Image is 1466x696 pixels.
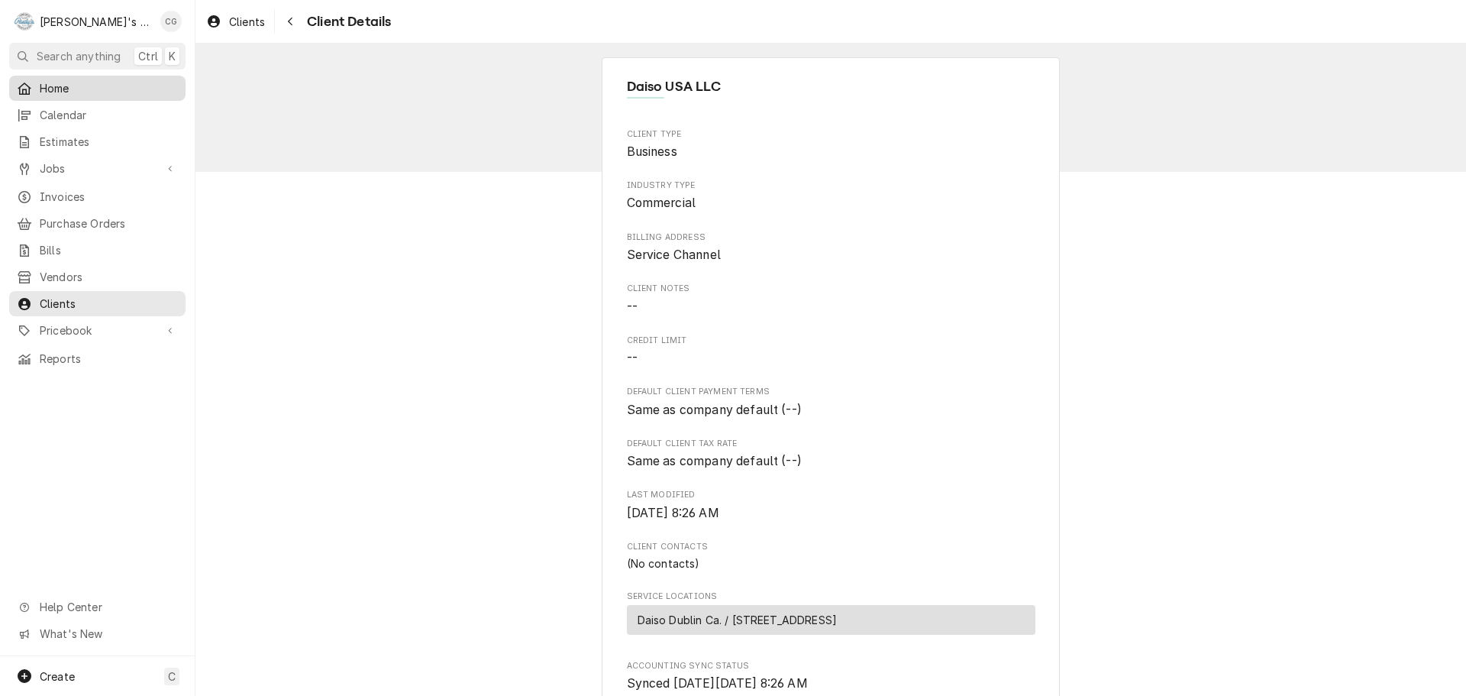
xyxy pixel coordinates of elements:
span: Purchase Orders [40,215,178,231]
span: Billing Address [627,246,1035,264]
span: Clients [40,296,178,312]
a: Reports [9,346,186,371]
span: Last Modified [627,504,1035,523]
span: Invoices [40,189,178,205]
div: Client Contacts [627,541,1035,571]
a: Go to Jobs [9,156,186,181]
div: Service Locations List [627,605,1035,641]
div: Industry Type [627,180,1035,212]
a: Go to Help Center [9,594,186,620]
a: Go to What's New [9,621,186,646]
span: Default Client Tax Rate [627,452,1035,471]
span: Clients [229,14,265,30]
span: Client Notes [627,283,1035,295]
span: Search anything [37,48,121,64]
div: CG [160,11,182,32]
div: Billing Address [627,231,1035,264]
span: Client Contacts [627,541,1035,553]
a: Estimates [9,129,186,154]
span: Pricebook [40,322,155,338]
span: Billing Address [627,231,1035,244]
span: What's New [40,626,176,642]
span: Default Client Payment Terms [627,401,1035,419]
a: Purchase Orders [9,211,186,236]
button: Navigate back [278,9,302,34]
div: R [14,11,35,32]
span: Home [40,80,178,96]
span: Vendors [40,269,178,285]
span: Reports [40,351,178,367]
span: Accounting Sync Status [627,660,1035,672]
span: Client Notes [627,298,1035,316]
span: Create [40,670,75,683]
div: [PERSON_NAME]'s Commercial Refrigeration [40,14,152,30]
span: Commercial [627,196,696,210]
span: [DATE] 8:26 AM [627,506,719,520]
span: -- [627,351,638,365]
a: Go to Pricebook [9,318,186,343]
span: Business [627,144,677,159]
span: Bills [40,242,178,258]
span: Client Type [627,143,1035,161]
span: Same as company default (--) [627,403,802,417]
span: Credit Limit [627,349,1035,367]
a: Clients [200,9,271,34]
a: Calendar [9,102,186,128]
span: Daiso Dublin Ca. / [STREET_ADDRESS] [638,612,838,628]
a: Bills [9,238,186,263]
span: Jobs [40,160,155,176]
span: Service Locations [627,591,1035,603]
div: Service Locations [627,591,1035,642]
div: Client Type [627,128,1035,161]
a: Home [9,76,186,101]
span: Estimates [40,134,178,150]
div: Accounting Sync Status [627,660,1035,693]
span: Industry Type [627,194,1035,212]
span: C [168,668,176,685]
span: Default Client Payment Terms [627,386,1035,398]
span: Service Channel [627,248,721,262]
div: Detailed Information [627,128,1035,694]
span: Credit Limit [627,335,1035,347]
div: Client Notes [627,283,1035,316]
div: Last Modified [627,489,1035,522]
span: Client Type [627,128,1035,141]
span: Help Center [40,599,176,615]
div: Service Location [627,605,1035,635]
a: Invoices [9,184,186,209]
div: Client Contacts List [627,555,1035,571]
a: Clients [9,291,186,316]
span: -- [627,299,638,314]
div: Christine Gutierrez's Avatar [160,11,182,32]
span: Accounting Sync Status [627,675,1035,693]
span: Client Details [302,11,391,32]
button: Search anythingCtrlK [9,43,186,70]
span: Ctrl [138,48,158,64]
div: Client Information [627,76,1035,109]
span: Name [627,76,1035,97]
span: Same as company default (--) [627,454,802,468]
span: Calendar [40,107,178,123]
a: Vendors [9,264,186,290]
div: Default Client Payment Terms [627,386,1035,419]
div: Rudy's Commercial Refrigeration's Avatar [14,11,35,32]
span: Industry Type [627,180,1035,192]
div: Default Client Tax Rate [627,438,1035,471]
span: Default Client Tax Rate [627,438,1035,450]
div: Credit Limit [627,335,1035,367]
span: K [169,48,176,64]
span: Last Modified [627,489,1035,501]
span: Synced [DATE][DATE] 8:26 AM [627,676,808,691]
